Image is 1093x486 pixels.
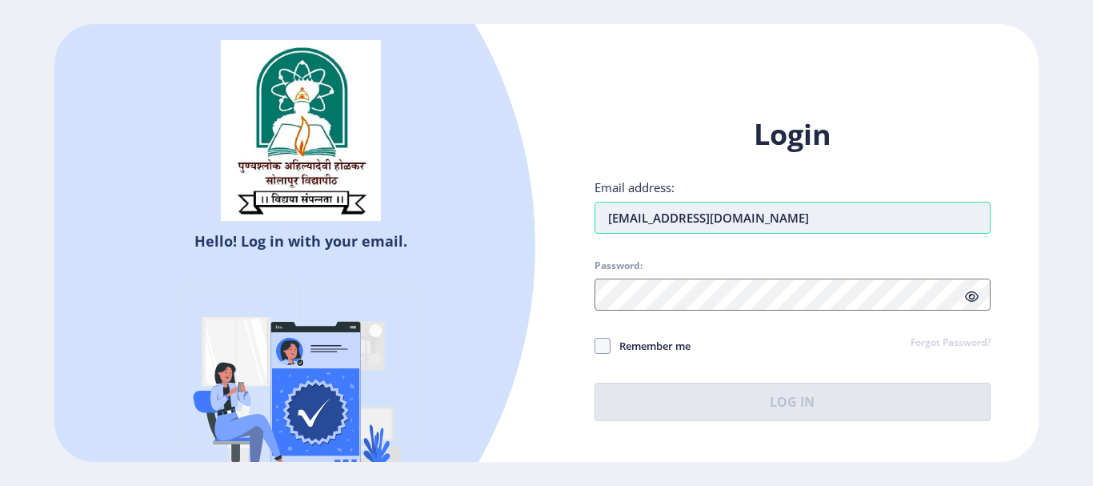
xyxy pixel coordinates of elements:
label: Password: [595,259,643,272]
button: Log In [595,383,991,421]
span: Remember me [611,336,691,355]
a: Forgot Password? [911,336,991,351]
input: Email address [595,202,991,234]
img: sulogo.png [221,40,381,221]
label: Email address: [595,179,675,195]
h1: Login [595,115,991,154]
